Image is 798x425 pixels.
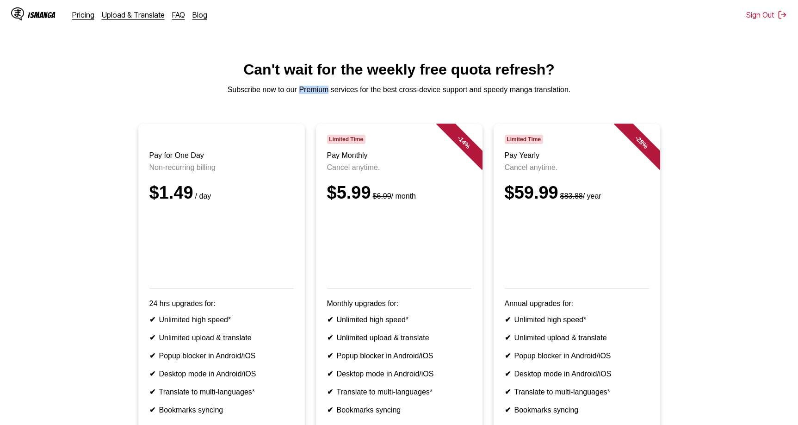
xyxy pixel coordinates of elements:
[149,333,294,342] li: Unlimited upload & translate
[72,10,94,19] a: Pricing
[172,10,185,19] a: FAQ
[327,334,333,342] b: ✔
[505,351,649,360] li: Popup blocker in Android/iOS
[149,316,155,324] b: ✔
[505,135,543,144] span: Limited Time
[327,406,471,414] li: Bookmarks syncing
[149,388,155,396] b: ✔
[505,387,649,396] li: Translate to multi-languages*
[149,351,294,360] li: Popup blocker in Android/iOS
[149,387,294,396] li: Translate to multi-languages*
[778,10,787,19] img: Sign out
[149,334,155,342] b: ✔
[327,387,471,396] li: Translate to multi-languages*
[327,369,471,378] li: Desktop mode in Android/iOS
[505,316,511,324] b: ✔
[505,214,649,275] iframe: PayPal
[613,114,669,170] div: - 28 %
[149,151,294,160] h3: Pay for One Day
[327,183,471,203] div: $5.99
[28,11,56,19] div: IsManga
[505,370,511,378] b: ✔
[558,192,601,200] small: / year
[505,315,649,324] li: Unlimited high speed*
[327,406,333,414] b: ✔
[327,151,471,160] h3: Pay Monthly
[11,7,72,22] a: IsManga LogoIsManga
[149,369,294,378] li: Desktop mode in Android/iOS
[505,163,649,172] p: Cancel anytime.
[149,352,155,360] b: ✔
[327,316,333,324] b: ✔
[149,163,294,172] p: Non-recurring billing
[560,192,583,200] s: $83.88
[505,151,649,160] h3: Pay Yearly
[149,183,294,203] div: $1.49
[327,388,333,396] b: ✔
[7,61,791,78] h1: Can't wait for the weekly free quota refresh?
[505,333,649,342] li: Unlimited upload & translate
[505,369,649,378] li: Desktop mode in Android/iOS
[327,135,365,144] span: Limited Time
[149,214,294,275] iframe: PayPal
[327,370,333,378] b: ✔
[102,10,165,19] a: Upload & Translate
[149,300,294,308] p: 24 hrs upgrades for:
[7,86,791,94] p: Subscribe now to our Premium services for the best cross-device support and speedy manga translat...
[149,406,155,414] b: ✔
[149,370,155,378] b: ✔
[327,214,471,275] iframe: PayPal
[505,352,511,360] b: ✔
[436,114,491,170] div: - 14 %
[327,163,471,172] p: Cancel anytime.
[505,388,511,396] b: ✔
[373,192,391,200] s: $6.99
[371,192,416,200] small: / month
[505,334,511,342] b: ✔
[192,10,207,19] a: Blog
[327,300,471,308] p: Monthly upgrades for:
[505,406,649,414] li: Bookmarks syncing
[193,192,211,200] small: / day
[505,183,649,203] div: $59.99
[327,352,333,360] b: ✔
[11,7,24,20] img: IsManga Logo
[327,351,471,360] li: Popup blocker in Android/iOS
[327,333,471,342] li: Unlimited upload & translate
[746,10,787,19] button: Sign Out
[505,406,511,414] b: ✔
[327,315,471,324] li: Unlimited high speed*
[505,300,649,308] p: Annual upgrades for:
[149,315,294,324] li: Unlimited high speed*
[149,406,294,414] li: Bookmarks syncing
